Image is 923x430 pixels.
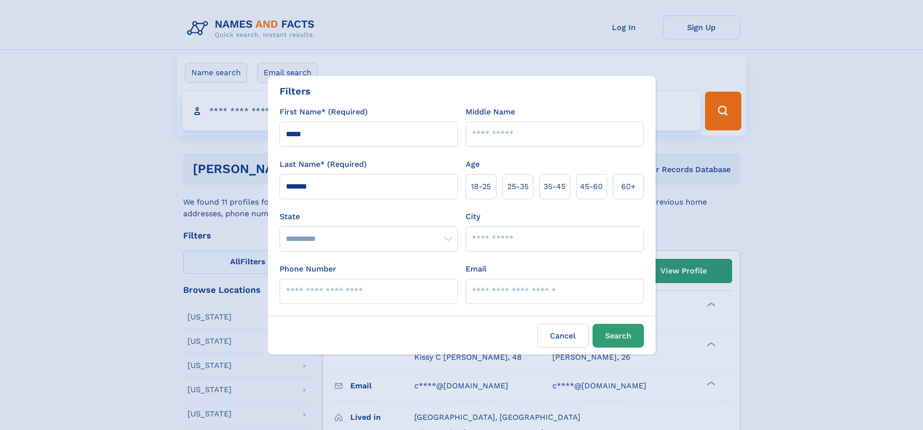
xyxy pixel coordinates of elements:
label: City [466,211,480,223]
span: 25‑35 [507,181,529,192]
div: Filters [280,84,311,98]
button: Search [593,324,644,348]
label: Last Name* (Required) [280,159,367,170]
label: Phone Number [280,263,336,275]
label: State [280,211,458,223]
label: Age [466,159,480,170]
label: First Name* (Required) [280,106,368,118]
label: Cancel [537,324,589,348]
span: 18‑25 [471,181,491,192]
label: Middle Name [466,106,515,118]
span: 60+ [621,181,636,192]
label: Email [466,263,486,275]
span: 35‑45 [544,181,565,192]
span: 45‑60 [580,181,603,192]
